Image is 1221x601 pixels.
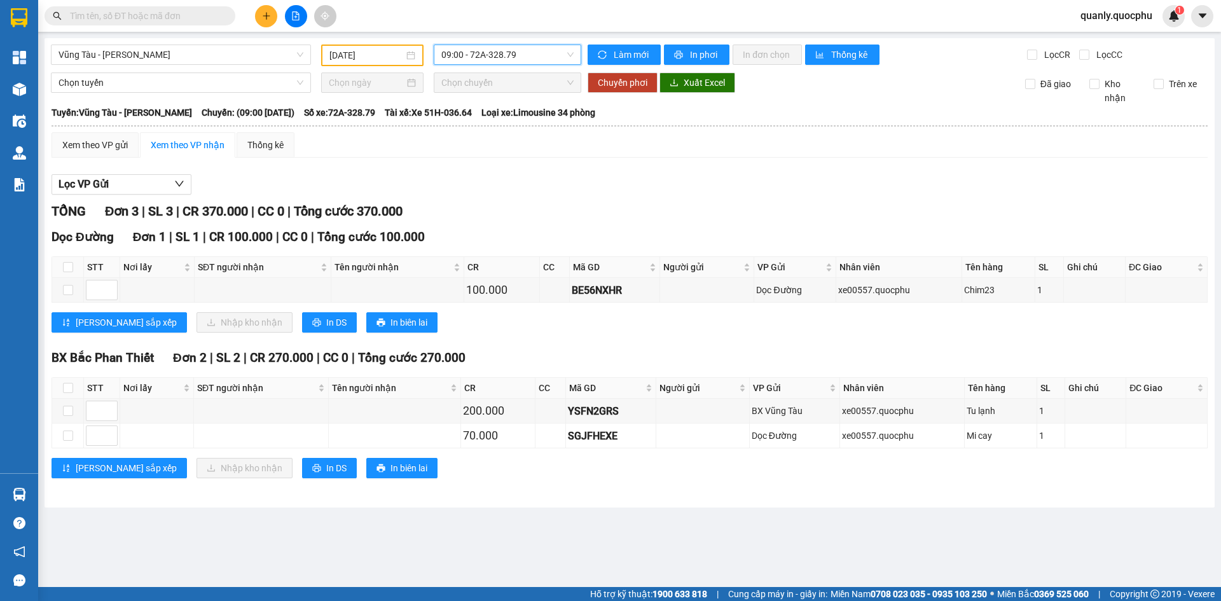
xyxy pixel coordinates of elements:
[304,106,375,120] span: Số xe: 72A-328.79
[329,76,404,90] input: Chọn ngày
[1150,590,1159,598] span: copyright
[105,204,139,219] span: Đơn 3
[76,461,177,475] span: [PERSON_NAME] sắp xếp
[321,11,329,20] span: aim
[169,230,172,244] span: |
[461,378,536,399] th: CR
[1039,404,1063,418] div: 1
[247,138,284,152] div: Thống kê
[728,587,827,601] span: Cung cấp máy in - giấy in:
[84,378,120,399] th: STT
[1175,6,1184,15] sup: 1
[1168,10,1180,22] img: icon-new-feature
[842,404,962,418] div: xe00557.quocphu
[329,48,404,62] input: 12/10/2025
[1197,10,1208,22] span: caret-down
[535,378,565,399] th: CC
[1039,429,1063,443] div: 1
[1064,257,1126,278] th: Ghi chú
[311,230,314,244] span: |
[13,517,25,529] span: question-circle
[805,45,880,65] button: bar-chartThống kê
[13,546,25,558] span: notification
[312,318,321,328] span: printer
[13,83,26,96] img: warehouse-icon
[481,106,595,120] span: Loại xe: Limousine 34 phòng
[540,257,570,278] th: CC
[13,178,26,191] img: solution-icon
[62,464,71,474] span: sort-ascending
[1129,381,1194,395] span: ĐC Giao
[314,5,336,27] button: aim
[123,381,181,395] span: Nơi lấy
[13,574,25,586] span: message
[285,5,307,27] button: file-add
[203,230,206,244] span: |
[750,399,840,424] td: BX Vũng Tàu
[317,350,320,365] span: |
[197,381,315,395] span: SĐT người nhận
[588,45,661,65] button: syncLàm mới
[326,315,347,329] span: In DS
[871,589,987,599] strong: 0708 023 035 - 0935 103 250
[335,260,451,274] span: Tên người nhận
[202,106,294,120] span: Chuyến: (09:00 [DATE])
[376,464,385,474] span: printer
[752,429,838,443] div: Dọc Đường
[302,458,357,478] button: printerIn DS
[1177,6,1182,15] span: 1
[59,45,303,64] span: Vũng Tàu - Phan Thiết
[326,461,347,475] span: In DS
[464,257,540,278] th: CR
[174,179,184,189] span: down
[53,11,62,20] span: search
[831,48,869,62] span: Thống kê
[570,278,660,303] td: BE56NXHR
[568,428,654,444] div: SGJFHEXE
[59,73,303,92] span: Chọn tuyến
[133,230,167,244] span: Đơn 1
[754,278,836,303] td: Dọc Đường
[1037,378,1065,399] th: SL
[1034,589,1089,599] strong: 0369 525 060
[659,73,735,93] button: downloadXuất Excel
[964,283,1033,297] div: Chim23
[1191,5,1213,27] button: caret-down
[753,381,827,395] span: VP Gửi
[183,204,248,219] span: CR 370.000
[1091,48,1124,62] span: Lọc CC
[757,260,823,274] span: VP Gửi
[176,204,179,219] span: |
[717,587,719,601] span: |
[614,48,651,62] span: Làm mới
[294,204,403,219] span: Tổng cước 370.000
[566,424,656,448] td: SGJFHEXE
[11,8,27,27] img: logo-vxr
[842,429,962,443] div: xe00557.quocphu
[59,176,109,192] span: Lọc VP Gửi
[962,257,1035,278] th: Tên hàng
[302,312,357,333] button: printerIn DS
[198,260,317,274] span: SĐT người nhận
[756,283,834,297] div: Dọc Đường
[52,458,187,478] button: sort-ascending[PERSON_NAME] sắp xếp
[463,427,534,445] div: 70.000
[733,45,802,65] button: In đơn chọn
[838,283,960,297] div: xe00557.quocphu
[463,402,534,420] div: 200.000
[52,312,187,333] button: sort-ascending[PERSON_NAME] sắp xếp
[568,403,654,419] div: YSFN2GRS
[1098,587,1100,601] span: |
[840,378,965,399] th: Nhân viên
[13,114,26,128] img: warehouse-icon
[216,350,240,365] span: SL 2
[173,350,207,365] span: Đơn 2
[674,50,685,60] span: printer
[352,350,355,365] span: |
[663,260,741,274] span: Người gửi
[441,73,574,92] span: Chọn chuyến
[251,204,254,219] span: |
[13,146,26,160] img: warehouse-icon
[1037,283,1061,297] div: 1
[209,230,273,244] span: CR 100.000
